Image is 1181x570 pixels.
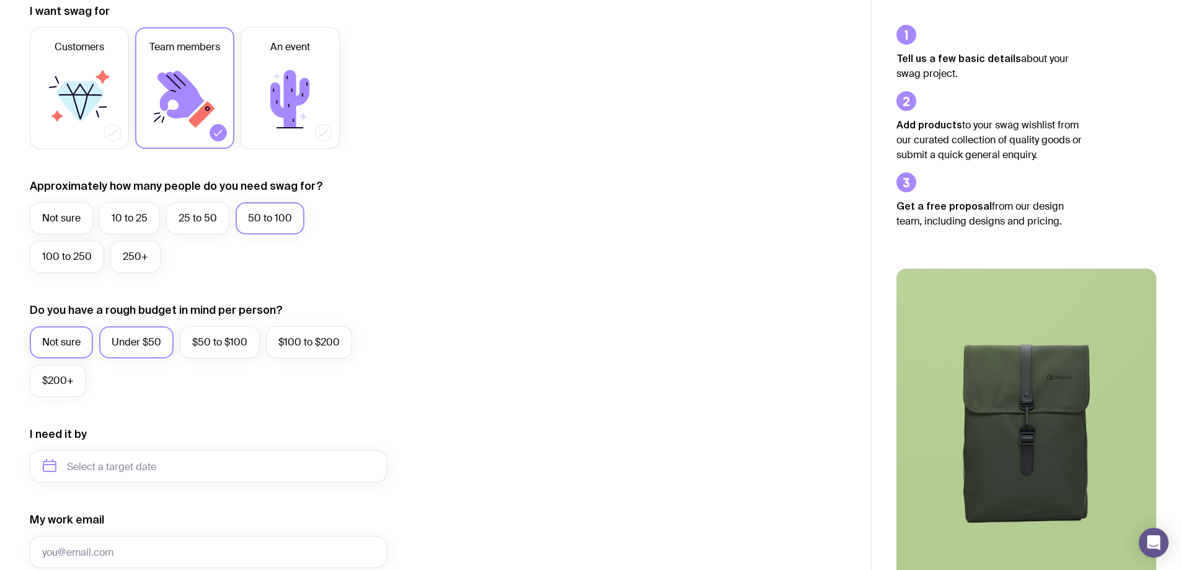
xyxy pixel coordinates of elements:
label: Approximately how many people do you need swag for? [30,179,323,194]
label: $100 to $200 [266,326,352,358]
label: 100 to 250 [30,241,104,273]
p: from our design team, including designs and pricing. [896,198,1082,229]
label: 25 to 50 [166,202,229,234]
p: about your swag project. [896,51,1082,81]
span: Team members [149,40,220,55]
strong: Add products [896,119,962,130]
label: Do you have a rough budget in mind per person? [30,303,283,318]
span: An event [270,40,310,55]
label: 250+ [110,241,161,273]
strong: Get a free proposal [896,200,992,212]
span: Customers [55,40,104,55]
label: 50 to 100 [236,202,304,234]
label: I want swag for [30,4,110,19]
label: Under $50 [99,326,174,358]
input: Select a target date [30,450,387,483]
label: I need it by [30,427,87,442]
label: 10 to 25 [99,202,160,234]
label: Not sure [30,326,93,358]
strong: Tell us a few basic details [896,53,1021,64]
label: $200+ [30,365,86,397]
label: My work email [30,512,104,527]
input: you@email.com [30,536,387,568]
p: to your swag wishlist from our curated collection of quality goods or submit a quick general enqu... [896,117,1082,163]
label: $50 to $100 [180,326,260,358]
label: Not sure [30,202,93,234]
div: Open Intercom Messenger [1139,528,1169,558]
